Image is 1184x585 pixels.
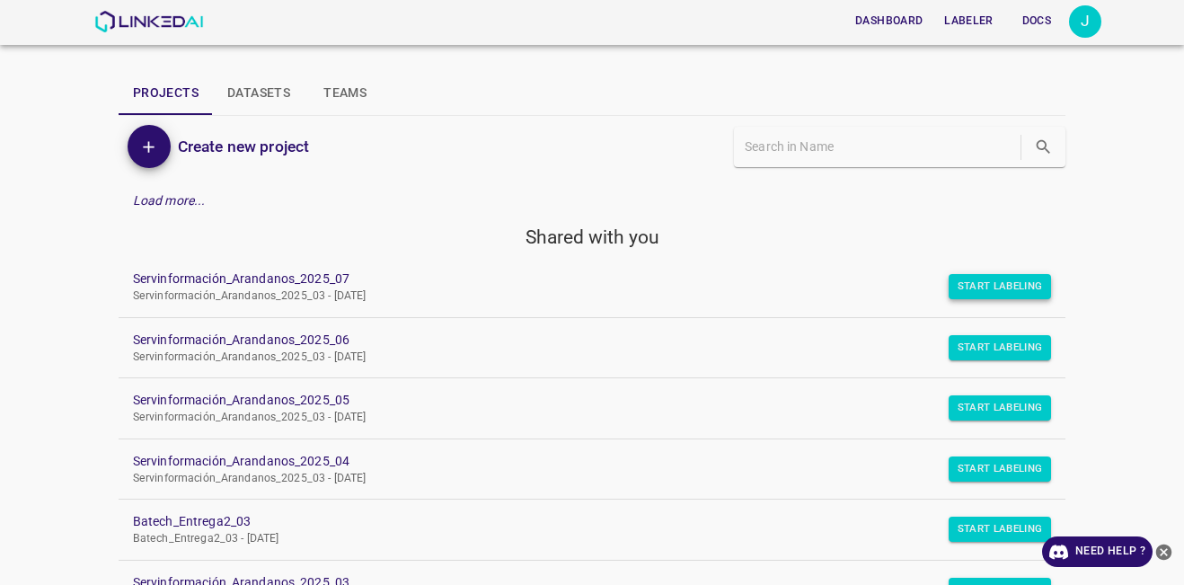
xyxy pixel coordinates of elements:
button: Docs [1008,6,1065,36]
a: Batech_Entrega2_03 [133,512,1022,531]
button: close-help [1153,536,1175,567]
h6: Create new project [178,134,309,159]
button: search [1025,129,1062,165]
button: Dashboard [848,6,930,36]
a: Servinformación_Arandanos_2025_05 [133,391,1022,410]
p: Servinformación_Arandanos_2025_03 - [DATE] [133,288,1022,305]
button: Datasets [213,72,305,115]
p: Servinformación_Arandanos_2025_03 - [DATE] [133,471,1022,487]
button: Start Labeling [949,517,1052,542]
a: Labeler [933,3,1003,40]
button: Start Labeling [949,335,1052,360]
button: Add [128,125,171,168]
div: J [1069,5,1101,38]
p: Servinformación_Arandanos_2025_03 - [DATE] [133,410,1022,426]
button: Labeler [937,6,1000,36]
h5: Shared with you [119,225,1065,250]
button: Projects [119,72,213,115]
button: Start Labeling [949,395,1052,421]
button: Open settings [1069,5,1101,38]
img: LinkedAI [94,11,203,32]
div: Load more... [119,184,1065,217]
a: Servinformación_Arandanos_2025_07 [133,270,1022,288]
button: Start Labeling [949,456,1052,482]
em: Load more... [133,193,206,208]
a: Dashboard [844,3,933,40]
a: Servinformación_Arandanos_2025_06 [133,331,1022,350]
button: Teams [305,72,385,115]
p: Servinformación_Arandanos_2025_03 - [DATE] [133,350,1022,366]
input: Search in Name [745,134,1017,160]
button: Start Labeling [949,274,1052,299]
a: Need Help ? [1042,536,1153,567]
a: Docs [1004,3,1069,40]
a: Servinformación_Arandanos_2025_04 [133,452,1022,471]
p: Batech_Entrega2_03 - [DATE] [133,531,1022,547]
a: Create new project [171,134,309,159]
